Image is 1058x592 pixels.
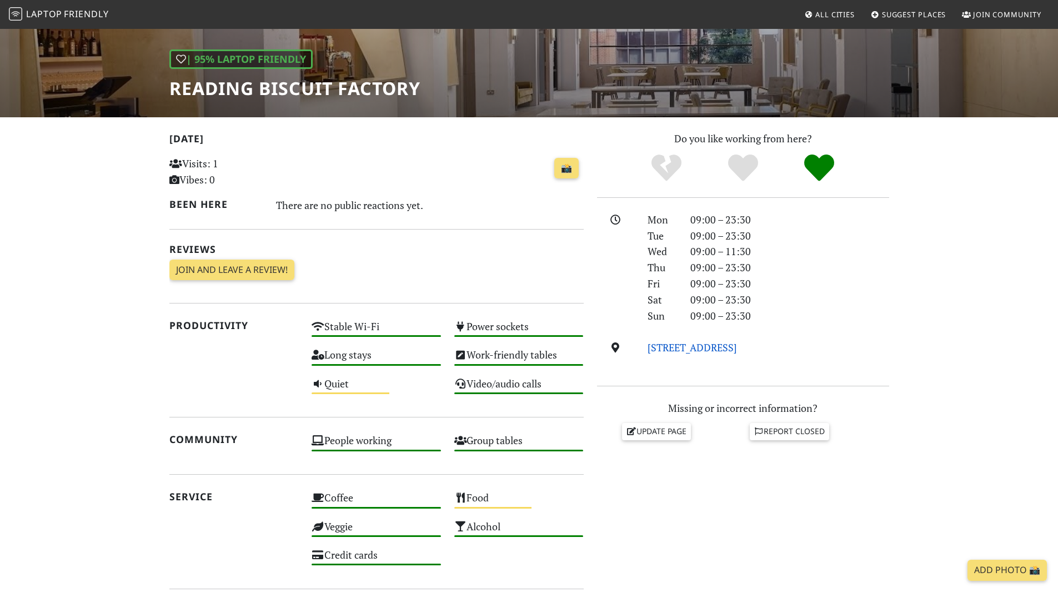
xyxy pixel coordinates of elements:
div: Yes [705,153,781,183]
div: 09:00 – 23:30 [684,308,896,324]
h2: Productivity [169,320,299,331]
div: Video/audio calls [448,375,590,403]
a: Report closed [750,423,830,440]
div: Group tables [448,431,590,460]
span: Suggest Places [882,9,946,19]
div: Mon [641,212,683,228]
div: Credit cards [305,546,448,574]
p: Visits: 1 Vibes: 0 [169,156,299,188]
a: Add Photo 📸 [967,560,1047,581]
div: Long stays [305,346,448,374]
div: 09:00 – 11:30 [684,243,896,260]
div: 09:00 – 23:30 [684,276,896,292]
div: Fri [641,276,683,292]
div: Coffee [305,489,448,517]
a: 📸 [554,158,579,179]
h2: [DATE] [169,133,584,149]
div: There are no public reactions yet. [276,196,584,214]
h2: Been here [169,198,263,210]
div: 09:00 – 23:30 [684,228,896,244]
h2: Reviews [169,243,584,255]
img: LaptopFriendly [9,7,22,21]
div: Food [448,489,590,517]
a: Join and leave a review! [169,260,294,281]
a: Suggest Places [866,4,951,24]
div: Tue [641,228,683,244]
span: Join Community [973,9,1041,19]
div: Sat [641,292,683,308]
div: 09:00 – 23:30 [684,212,896,228]
div: People working [305,431,448,460]
div: Alcohol [448,518,590,546]
span: Friendly [64,8,108,20]
div: Wed [641,243,683,260]
a: Update page [622,423,691,440]
div: Quiet [305,375,448,403]
a: [STREET_ADDRESS] [648,341,737,354]
p: Missing or incorrect information? [597,400,889,416]
a: Join Community [957,4,1046,24]
h2: Service [169,491,299,503]
span: Laptop [26,8,62,20]
div: Work-friendly tables [448,346,590,374]
a: LaptopFriendly LaptopFriendly [9,5,109,24]
h1: Reading Biscuit Factory [169,78,420,99]
div: Thu [641,260,683,276]
div: Definitely! [781,153,858,183]
div: | 95% Laptop Friendly [169,49,313,69]
p: Do you like working from here? [597,131,889,147]
div: 09:00 – 23:30 [684,292,896,308]
h2: Community [169,434,299,445]
div: 09:00 – 23:30 [684,260,896,276]
a: All Cities [800,4,859,24]
div: Sun [641,308,683,324]
span: All Cities [815,9,855,19]
div: Stable Wi-Fi [305,317,448,346]
div: No [628,153,705,183]
div: Veggie [305,518,448,546]
div: Power sockets [448,317,590,346]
